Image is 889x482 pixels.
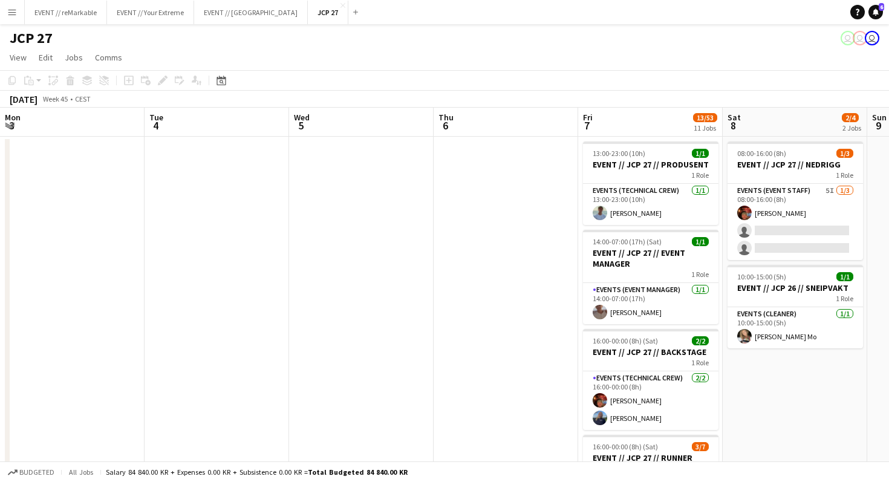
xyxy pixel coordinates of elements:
[593,149,645,158] span: 13:00-23:00 (10h)
[95,52,122,63] span: Comms
[308,467,408,477] span: Total Budgeted 84 840.00 KR
[39,52,53,63] span: Edit
[149,112,163,123] span: Tue
[583,142,718,225] app-job-card: 13:00-23:00 (10h)1/1EVENT // JCP 27 // PRODUSENT1 RoleEvents (Technical Crew)1/113:00-23:00 (10h)...
[194,1,308,24] button: EVENT // [GEOGRAPHIC_DATA]
[728,159,863,170] h3: EVENT // JCP 27 // NEDRIGG
[3,119,21,132] span: 3
[728,265,863,348] app-job-card: 10:00-15:00 (5h)1/1EVENT // JCP 26 // SNEIPVAKT1 RoleEvents (Cleaner)1/110:00-15:00 (5h)[PERSON_N...
[148,119,163,132] span: 4
[728,184,863,260] app-card-role: Events (Event Staff)5I1/308:00-16:00 (8h)[PERSON_NAME]
[583,452,718,463] h3: EVENT // JCP 27 // RUNNER
[106,467,408,477] div: Salary 84 840.00 KR + Expenses 0.00 KR + Subsistence 0.00 KR =
[691,270,709,279] span: 1 Role
[853,31,867,45] app-user-avatar: Mille Jacobsen
[692,149,709,158] span: 1/1
[67,467,96,477] span: All jobs
[308,1,348,24] button: JCP 27
[728,112,741,123] span: Sat
[872,112,887,123] span: Sun
[842,113,859,122] span: 2/4
[692,237,709,246] span: 1/1
[692,442,709,451] span: 3/7
[870,119,887,132] span: 9
[40,94,70,103] span: Week 45
[691,358,709,367] span: 1 Role
[75,94,91,103] div: CEST
[583,283,718,324] app-card-role: Events (Event Manager)1/114:00-07:00 (17h)[PERSON_NAME]
[25,1,107,24] button: EVENT // reMarkable
[294,112,310,123] span: Wed
[879,3,884,11] span: 6
[693,113,717,122] span: 13/53
[583,159,718,170] h3: EVENT // JCP 27 // PRODUSENT
[593,237,662,246] span: 14:00-07:00 (17h) (Sat)
[728,142,863,260] app-job-card: 08:00-16:00 (8h)1/3EVENT // JCP 27 // NEDRIGG1 RoleEvents (Event Staff)5I1/308:00-16:00 (8h)[PERS...
[19,468,54,477] span: Budgeted
[737,149,786,158] span: 08:00-16:00 (8h)
[836,272,853,281] span: 1/1
[292,119,310,132] span: 5
[60,50,88,65] a: Jobs
[437,119,454,132] span: 6
[583,329,718,430] app-job-card: 16:00-00:00 (8h) (Sat)2/2EVENT // JCP 27 // BACKSTAGE1 RoleEvents (Technical Crew)2/216:00-00:00 ...
[581,119,593,132] span: 7
[842,123,861,132] div: 2 Jobs
[593,442,658,451] span: 16:00-00:00 (8h) (Sat)
[5,50,31,65] a: View
[90,50,127,65] a: Comms
[737,272,786,281] span: 10:00-15:00 (5h)
[583,112,593,123] span: Fri
[692,336,709,345] span: 2/2
[841,31,855,45] app-user-avatar: Mille Jacobsen
[583,347,718,357] h3: EVENT // JCP 27 // BACKSTAGE
[438,112,454,123] span: Thu
[836,149,853,158] span: 1/3
[583,184,718,225] app-card-role: Events (Technical Crew)1/113:00-23:00 (10h)[PERSON_NAME]
[593,336,658,345] span: 16:00-00:00 (8h) (Sat)
[10,29,53,47] h1: JCP 27
[691,171,709,180] span: 1 Role
[726,119,741,132] span: 8
[65,52,83,63] span: Jobs
[34,50,57,65] a: Edit
[10,93,37,105] div: [DATE]
[865,31,879,45] app-user-avatar: Caroline Skjervold
[6,466,56,479] button: Budgeted
[728,282,863,293] h3: EVENT // JCP 26 // SNEIPVAKT
[107,1,194,24] button: EVENT // Your Extreme
[583,230,718,324] app-job-card: 14:00-07:00 (17h) (Sat)1/1EVENT // JCP 27 // EVENT MANAGER1 RoleEvents (Event Manager)1/114:00-07...
[5,112,21,123] span: Mon
[583,247,718,269] h3: EVENT // JCP 27 // EVENT MANAGER
[583,371,718,430] app-card-role: Events (Technical Crew)2/216:00-00:00 (8h)[PERSON_NAME][PERSON_NAME]
[694,123,717,132] div: 11 Jobs
[836,294,853,303] span: 1 Role
[836,171,853,180] span: 1 Role
[728,307,863,348] app-card-role: Events (Cleaner)1/110:00-15:00 (5h)[PERSON_NAME] Mo
[10,52,27,63] span: View
[868,5,883,19] a: 6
